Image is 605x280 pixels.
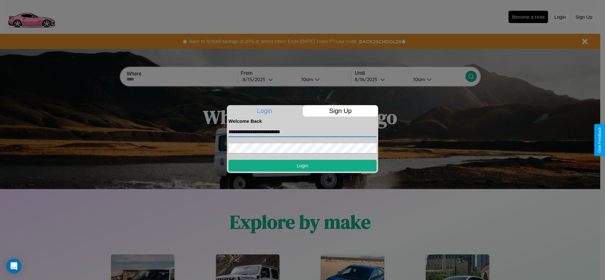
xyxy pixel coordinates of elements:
div: Open Intercom Messenger [6,259,22,274]
p: Login [227,105,302,116]
p: Sign Up [303,105,378,116]
button: Login [228,160,377,171]
h4: Welcome Back [228,118,377,124]
div: Give Feedback [597,127,602,153]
